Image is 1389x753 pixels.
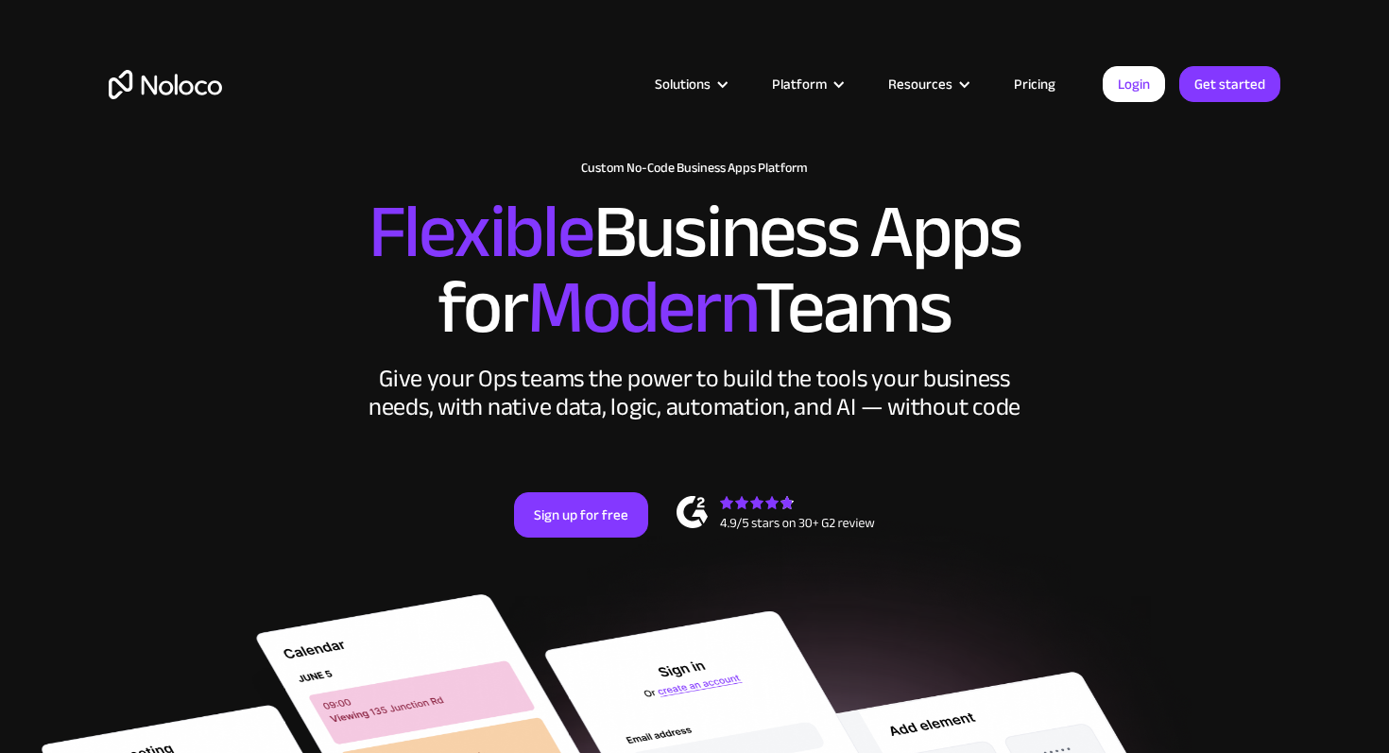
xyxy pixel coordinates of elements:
[109,195,1280,346] h2: Business Apps for Teams
[772,72,827,96] div: Platform
[865,72,990,96] div: Resources
[109,70,222,99] a: home
[369,162,593,302] span: Flexible
[364,365,1025,421] div: Give your Ops teams the power to build the tools your business needs, with native data, logic, au...
[655,72,711,96] div: Solutions
[631,72,748,96] div: Solutions
[514,492,648,538] a: Sign up for free
[527,237,755,378] span: Modern
[1103,66,1165,102] a: Login
[1179,66,1280,102] a: Get started
[748,72,865,96] div: Platform
[888,72,952,96] div: Resources
[990,72,1079,96] a: Pricing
